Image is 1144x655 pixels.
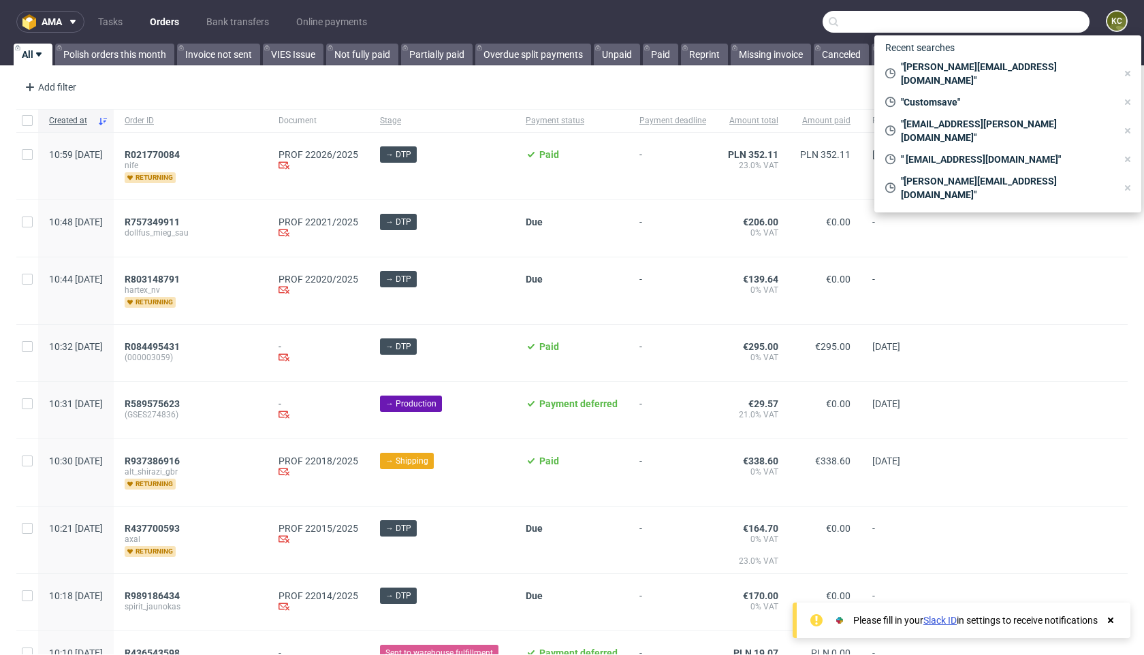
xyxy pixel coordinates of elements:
a: R084495431 [125,341,182,352]
span: R437700593 [125,523,180,534]
a: PROF 22020/2025 [279,274,358,285]
img: Slack [833,613,846,627]
span: €0.00 [826,523,851,534]
a: R437700593 [125,523,182,534]
span: Due [526,274,543,285]
a: Partially paid [401,44,473,65]
span: 10:48 [DATE] [49,217,103,227]
span: Due [526,523,543,534]
span: 10:44 [DATE] [49,274,103,285]
span: - [639,590,706,614]
a: Tasks [90,11,131,33]
a: PROF 22021/2025 [279,217,358,227]
span: R021770084 [125,149,180,160]
span: R989186434 [125,590,180,601]
span: 0% VAT [728,285,778,295]
a: Slack ID [923,615,957,626]
span: dollfus_mieg_sau [125,227,257,238]
a: PROF 22018/2025 [279,456,358,466]
span: R937386916 [125,456,180,466]
span: €0.00 [826,398,851,409]
span: (GSES274836) [125,409,257,420]
span: Amount total [728,115,778,127]
span: R803148791 [125,274,180,285]
span: Payment deferred [539,398,618,409]
div: Add filter [19,76,79,98]
span: spirit_jaunokas [125,601,257,612]
span: Document [279,115,358,127]
span: PLN 352.11 [728,149,778,160]
span: Due [526,217,543,227]
span: 0% VAT [728,227,778,238]
a: Bank transfers [198,11,277,33]
span: €170.00 [743,590,778,601]
span: - [639,217,706,240]
span: [DATE] [872,341,900,352]
span: - [872,274,924,308]
span: → Shipping [385,455,428,467]
a: R021770084 [125,149,182,160]
span: - [639,398,706,422]
span: [DATE] [872,149,900,160]
span: → DTP [385,148,411,161]
span: 10:18 [DATE] [49,590,103,601]
a: Orders [142,11,187,33]
span: 10:21 [DATE] [49,523,103,534]
span: hartex_nv [125,285,257,295]
span: €295.00 [743,341,778,352]
a: Reprint [681,44,728,65]
span: Recent searches [880,37,960,59]
span: → Production [385,398,436,410]
span: [DATE] [872,456,900,466]
span: R084495431 [125,341,180,352]
span: €206.00 [743,217,778,227]
span: - [872,523,924,557]
a: R989186434 [125,590,182,601]
span: alt_shirazi_gbr [125,466,257,477]
figcaption: KC [1107,12,1126,31]
div: - [279,398,358,422]
a: Not fully paid [326,44,398,65]
span: Amount paid [800,115,851,127]
span: 10:32 [DATE] [49,341,103,352]
a: Polish orders this month [55,44,174,65]
span: Order ID [125,115,257,127]
a: Invoice not sent [177,44,260,65]
span: Paid [539,149,559,160]
span: returning [125,546,176,557]
span: "Customsave" [895,95,1117,109]
span: (000003059) [125,352,257,363]
span: 23.0% VAT [728,556,778,577]
span: → DTP [385,216,411,228]
a: PROF 22015/2025 [279,523,358,534]
span: 21.0% VAT [728,409,778,420]
span: → DTP [385,340,411,353]
span: returning [125,479,176,490]
a: R803148791 [125,274,182,285]
span: Paid [539,456,559,466]
span: €0.00 [826,274,851,285]
span: €295.00 [815,341,851,352]
span: Payment date [872,115,924,127]
span: R757349911 [125,217,180,227]
a: R589575623 [125,398,182,409]
span: €0.00 [826,590,851,601]
span: €338.60 [815,456,851,466]
span: returning [125,172,176,183]
span: 0% VAT [728,466,778,477]
a: Not PL [872,44,917,65]
a: VIES Issue [263,44,323,65]
span: €338.60 [743,456,778,466]
a: All [14,44,52,65]
a: R757349911 [125,217,182,227]
span: axal [125,534,257,545]
span: returning [125,297,176,308]
span: Paid [539,341,559,352]
div: Please fill in your in settings to receive notifications [853,613,1098,627]
span: Payment status [526,115,618,127]
span: 10:30 [DATE] [49,456,103,466]
div: - [279,341,358,365]
span: - [639,274,706,308]
span: 0% VAT [728,601,778,612]
span: [DATE] [872,398,900,409]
